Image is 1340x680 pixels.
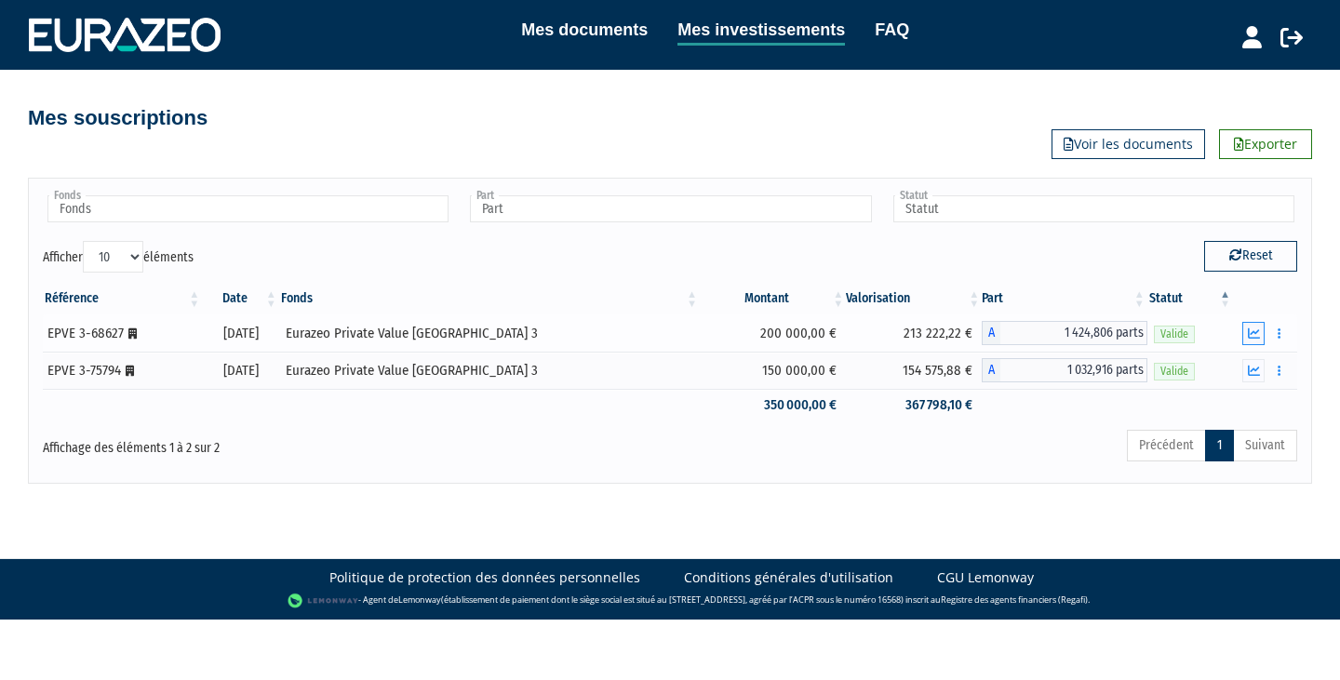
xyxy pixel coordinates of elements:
a: CGU Lemonway [937,568,1034,587]
th: Référence : activer pour trier la colonne par ordre croissant [43,283,202,314]
span: 1 424,806 parts [1000,321,1147,345]
div: Eurazeo Private Value [GEOGRAPHIC_DATA] 3 [286,324,693,343]
span: Valide [1154,363,1195,380]
i: [Français] Personne morale [126,366,134,377]
label: Afficher éléments [43,241,194,273]
a: Précédent [1127,430,1206,461]
i: [Français] Personne morale [128,328,137,340]
a: Lemonway [398,593,441,606]
span: A [982,321,1000,345]
div: [DATE] [208,324,273,343]
td: 200 000,00 € [700,314,846,352]
td: 154 575,88 € [846,352,982,389]
th: Valorisation: activer pour trier la colonne par ordre croissant [846,283,982,314]
td: 150 000,00 € [700,352,846,389]
img: logo-lemonway.png [288,592,359,610]
td: 350 000,00 € [700,389,846,421]
a: Registre des agents financiers (Regafi) [941,593,1088,606]
th: Montant: activer pour trier la colonne par ordre croissant [700,283,846,314]
span: 1 032,916 parts [1000,358,1147,382]
a: Mes investissements [677,17,845,46]
a: Suivant [1233,430,1297,461]
div: EPVE 3-75794 [47,361,195,380]
img: 1732889491-logotype_eurazeo_blanc_rvb.png [29,18,221,51]
td: 213 222,22 € [846,314,982,352]
a: Exporter [1219,129,1312,159]
a: 1 [1205,430,1234,461]
div: - Agent de (établissement de paiement dont le siège social est situé au [STREET_ADDRESS], agréé p... [19,592,1321,610]
h4: Mes souscriptions [28,107,208,129]
div: [DATE] [208,361,273,380]
div: Affichage des éléments 1 à 2 sur 2 [43,428,549,458]
td: 367 798,10 € [846,389,982,421]
span: A [982,358,1000,382]
a: Conditions générales d'utilisation [684,568,893,587]
a: Politique de protection des données personnelles [329,568,640,587]
button: Reset [1204,241,1297,271]
div: Eurazeo Private Value [GEOGRAPHIC_DATA] 3 [286,361,693,380]
a: FAQ [875,17,909,43]
th: Part: activer pour trier la colonne par ordre croissant [982,283,1147,314]
span: Valide [1154,326,1195,343]
div: EPVE 3-68627 [47,324,195,343]
th: Statut : activer pour trier la colonne par ordre d&eacute;croissant [1147,283,1233,314]
div: A - Eurazeo Private Value Europe 3 [982,358,1147,382]
select: Afficheréléments [83,241,143,273]
th: Date: activer pour trier la colonne par ordre croissant [202,283,279,314]
th: Fonds: activer pour trier la colonne par ordre croissant [279,283,700,314]
div: A - Eurazeo Private Value Europe 3 [982,321,1147,345]
a: Mes documents [521,17,648,43]
a: Voir les documents [1052,129,1205,159]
